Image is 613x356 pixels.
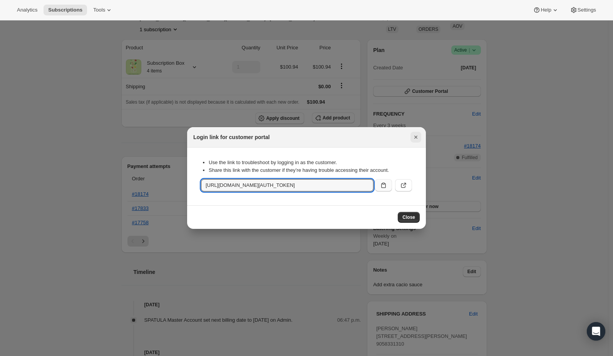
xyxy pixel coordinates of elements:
[410,132,421,143] button: Close
[12,5,42,15] button: Analytics
[48,7,82,13] span: Subscriptions
[541,7,551,13] span: Help
[578,7,596,13] span: Settings
[44,5,87,15] button: Subscriptions
[587,322,605,341] div: Open Intercom Messenger
[402,214,415,220] span: Close
[209,166,412,174] li: Share this link with the customer if they’re having trouble accessing their account.
[89,5,117,15] button: Tools
[528,5,563,15] button: Help
[209,159,412,166] li: Use the link to troubleshoot by logging in as the customer.
[193,133,270,141] h2: Login link for customer portal
[398,212,420,223] button: Close
[565,5,601,15] button: Settings
[17,7,37,13] span: Analytics
[93,7,105,13] span: Tools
